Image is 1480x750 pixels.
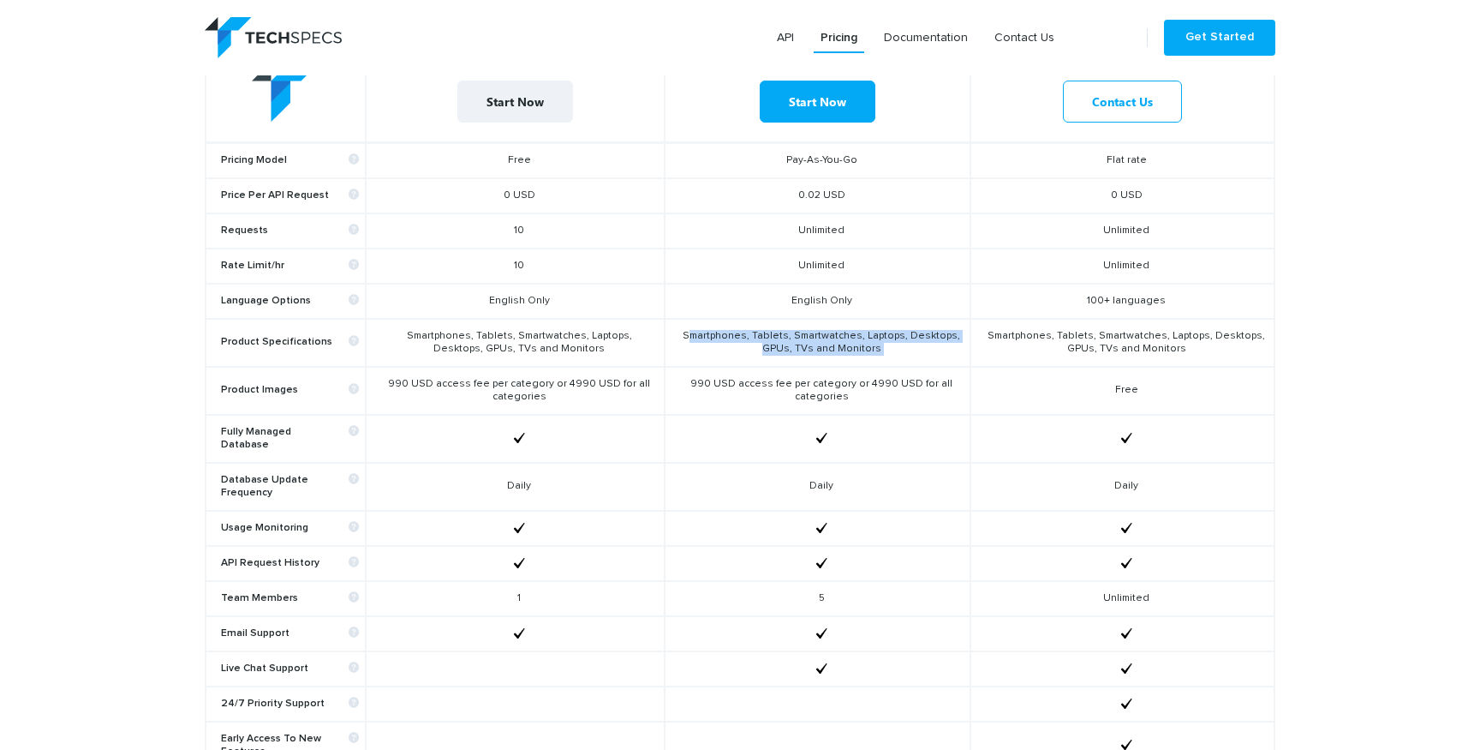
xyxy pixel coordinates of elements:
a: Contact Us [988,22,1061,53]
b: API Request History [221,557,359,570]
a: Documentation [877,22,975,53]
td: Unlimited [970,249,1274,284]
td: Smartphones, Tablets, Smartwatches, Laptops, Desktops, GPUs, TVs and Monitors [366,319,664,367]
b: Rate Limit/hr [221,260,359,273]
td: Unlimited [665,213,970,249]
td: 1 [366,581,664,616]
td: 5 [665,581,970,616]
a: Get Started [1164,20,1275,56]
td: Smartphones, Tablets, Smartwatches, Laptops, Desktops, GPUs, TVs and Monitors [665,319,970,367]
td: Unlimited [970,581,1274,616]
b: Usage Monitoring [221,522,359,535]
td: Free [366,142,664,178]
a: Pricing [814,22,864,53]
b: Product Specifications [221,336,359,349]
td: Smartphones, Tablets, Smartwatches, Laptops, Desktops, GPUs, TVs and Monitors [970,319,1274,367]
b: Requests [221,225,359,237]
b: Live Chat Support [221,663,359,675]
td: 990 USD access fee per category or 4990 USD for all categories [665,367,970,415]
td: Unlimited [665,249,970,284]
b: Pricing Model [221,154,359,167]
td: English Only [366,284,664,319]
b: Language Options [221,295,359,308]
b: Database Update Frequency [221,474,359,500]
td: 990 USD access fee per category or 4990 USD for all categories [366,367,664,415]
td: 100+ languages [970,284,1274,319]
a: Contact Us [1063,81,1182,123]
td: Pay-As-You-Go [665,142,970,178]
b: 24/7 Priority Support [221,698,359,711]
b: Product Images [221,384,359,397]
td: 10 [366,249,664,284]
td: Flat rate [970,142,1274,178]
td: Daily [665,463,970,511]
td: 0 USD [970,178,1274,213]
td: 0 USD [366,178,664,213]
td: 10 [366,213,664,249]
a: Start Now [457,81,573,123]
b: Team Members [221,592,359,605]
td: Unlimited [970,213,1274,249]
a: Start Now [760,81,875,123]
td: English Only [665,284,970,319]
td: Free [970,367,1274,415]
td: 0.02 USD [665,178,970,213]
b: Email Support [221,627,359,640]
td: Daily [970,463,1274,511]
td: Daily [366,463,664,511]
b: Price Per API Request [221,189,359,202]
img: table-logo.png [252,62,320,123]
b: Fully Managed Database [221,426,359,452]
img: logo [205,17,342,58]
a: API [770,22,801,53]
